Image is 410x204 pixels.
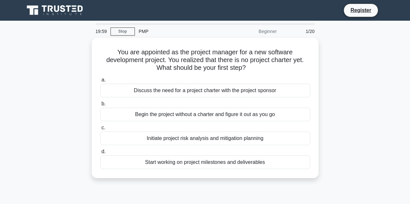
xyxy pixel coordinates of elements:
[101,101,106,106] span: b.
[100,84,310,97] div: Discuss the need for a project charter with the project sponsor
[100,156,310,169] div: Start working on project milestones and deliverables
[100,108,310,121] div: Begin the project without a charter and figure it out as you go
[101,77,106,82] span: a.
[346,6,375,14] a: Register
[101,149,106,154] span: d.
[101,125,105,130] span: c.
[135,25,224,38] div: PMP
[92,25,111,38] div: 19:59
[281,25,319,38] div: 1/20
[100,48,311,72] h5: You are appointed as the project manager for a new software development project. You realized tha...
[224,25,281,38] div: Beginner
[111,27,135,36] a: Stop
[100,132,310,145] div: Initiate project risk analysis and mitigation planning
